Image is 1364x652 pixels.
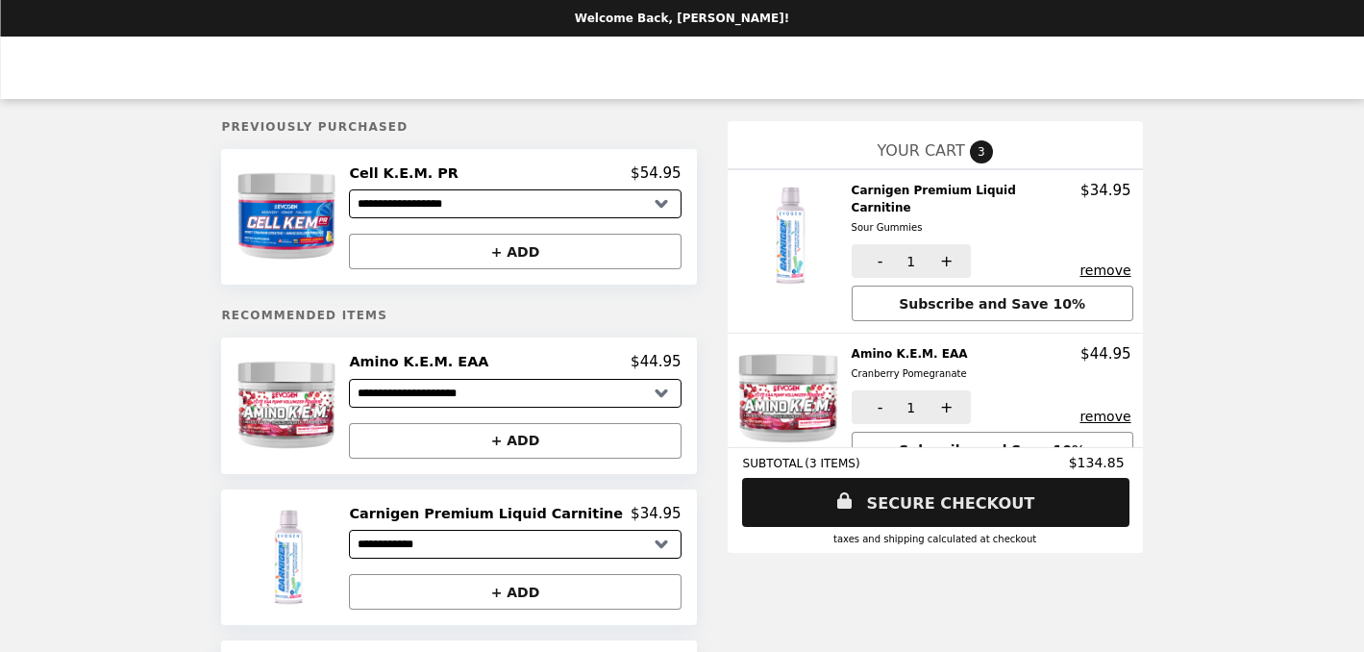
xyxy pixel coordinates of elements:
span: ( 3 ITEMS ) [805,457,859,470]
img: Cell K.E.M. PR [236,164,345,269]
button: Subscribe and Save 10% [852,286,1133,321]
button: remove [1079,263,1130,278]
select: Select a product variant [349,530,681,559]
button: Subscribe and Save 10% [852,432,1133,467]
h5: Recommended Items [221,309,696,322]
span: 3 [970,140,993,163]
h2: Carnigen Premium Liquid Carnitine [349,505,631,522]
img: Amino K.E.M. EAA [236,353,345,458]
h2: Carnigen Premium Liquid Carnitine [852,182,1081,237]
span: 1 [906,254,915,269]
select: Select a product variant [349,379,681,408]
h2: Amino K.E.M. EAA [852,345,976,383]
button: + ADD [349,423,681,459]
button: - [852,244,905,278]
p: $44.95 [631,353,682,370]
img: Carnigen Premium Liquid Carnitine [736,182,849,289]
p: $44.95 [1080,345,1131,363]
span: 1 [906,400,915,415]
div: Taxes and Shipping calculated at checkout [743,534,1128,544]
span: YOUR CART [877,141,964,160]
img: Amino K.E.M. EAA [736,345,849,453]
button: remove [1079,409,1130,424]
img: Carnigen Premium Liquid Carnitine [236,505,345,610]
span: SUBTOTAL [743,457,806,470]
h5: Previously Purchased [221,120,696,134]
p: $34.95 [631,505,682,522]
img: Brand Logo [602,48,763,88]
button: + ADD [349,234,681,269]
span: $134.85 [1069,455,1128,470]
p: Welcome Back, [PERSON_NAME]! [575,12,789,25]
h2: Amino K.E.M. EAA [349,353,496,370]
p: $34.95 [1080,182,1131,199]
select: Select a product variant [349,189,681,218]
p: $54.95 [631,164,682,182]
h2: Cell K.E.M. PR [349,164,466,182]
div: Sour Gummies [852,219,1074,237]
button: + [918,390,971,424]
button: + ADD [349,574,681,610]
div: Cranberry Pomegranate [852,365,968,383]
a: SECURE CHECKOUT [742,478,1129,527]
button: - [852,390,905,424]
button: + [918,244,971,278]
